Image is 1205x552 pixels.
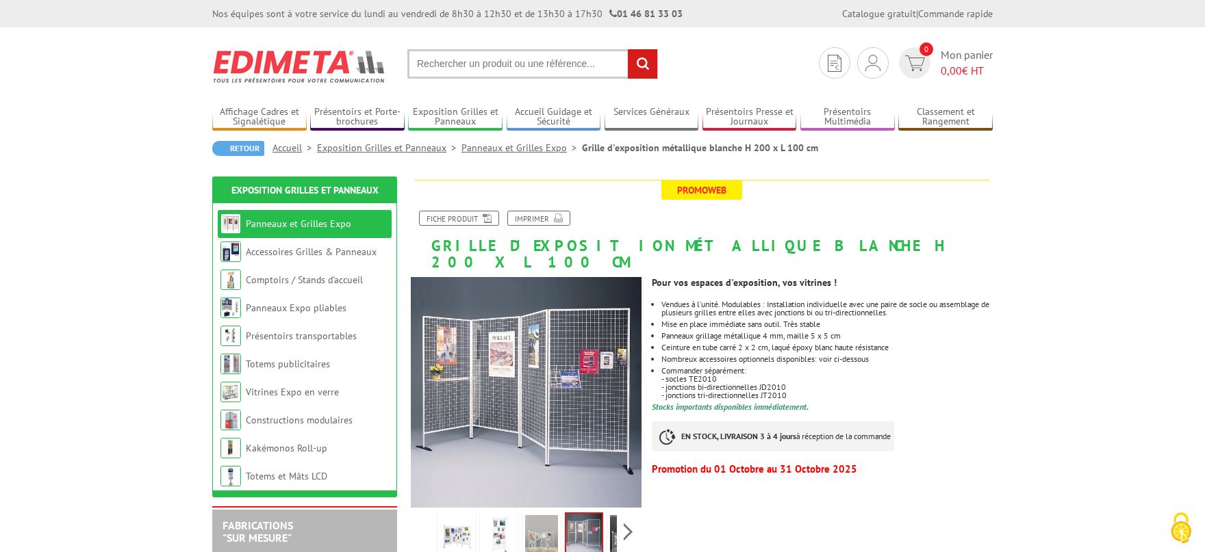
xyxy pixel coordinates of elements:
[246,470,327,482] a: Totems et Mâts LCD
[507,106,601,129] a: Accueil Guidage et Sécurité
[918,8,993,20] a: Commande rapide
[622,521,635,543] span: Next
[905,55,925,71] img: devis rapide
[661,332,993,340] p: Panneaux grillage métallique 4 mm, maille 5 x 5 cm
[246,386,339,398] a: Vitrines Expo en verre
[896,47,993,79] a: devis rapide 0 Mon panier 0,00€ HT
[652,465,993,473] p: Promotion du 01 Octobre au 31 Octobre 2025
[246,246,377,258] a: Accessoires Grilles & Panneaux
[661,320,993,328] li: Mise en place immédiate sans outil. Très stable
[842,8,916,20] a: Catalogue gratuit
[828,55,841,72] img: devis rapide
[220,326,241,346] img: Présentoirs transportables
[582,141,818,155] li: Grille d'exposition métallique blanche H 200 x L 100 cm
[317,142,461,154] a: Exposition Grilles et Panneaux
[246,442,327,454] a: Kakémonos Roll-up
[941,63,993,79] span: € HT
[605,106,699,129] a: Services Généraux
[661,181,742,200] span: Promoweb
[411,277,642,508] img: grille_exposition_metallique_blanche_200x100.jpg
[220,298,241,318] img: Panneaux Expo pliables
[652,402,809,412] font: Stocks importants disponibles immédiatement.
[800,106,895,129] a: Présentoirs Multimédia
[212,41,387,92] img: Edimeta
[1157,505,1205,552] button: Cookies (fenêtre modale)
[702,106,797,129] a: Présentoirs Presse et Journaux
[220,466,241,486] img: Totems et Mâts LCD
[898,106,993,129] a: Classement et Rangement
[220,382,241,402] img: Vitrines Expo en verre
[661,343,993,352] li: Ceinture en tube carré 2 x 2 cm, laqué époxy blanc haute résistance
[246,358,330,370] a: Totems publicitaires
[865,55,880,71] img: devis rapide
[681,431,796,441] strong: EN STOCK, LIVRAISON 3 à 4 jours
[212,106,307,129] a: Affichage Cadres et Signalétique
[419,211,499,226] a: Fiche produit
[246,274,363,286] a: Comptoirs / Stands d'accueil
[310,106,405,129] a: Présentoirs et Porte-brochures
[408,106,503,129] a: Exposition Grilles et Panneaux
[220,213,241,234] img: Panneaux et Grilles Expo
[220,354,241,374] img: Totems publicitaires
[246,218,351,230] a: Panneaux et Grilles Expo
[246,414,353,426] a: Constructions modulaires
[212,141,264,156] a: Retour
[652,276,837,289] strong: Pour vos espaces d'exposition, vos vitrines !
[246,330,357,342] a: Présentoirs transportables
[272,142,317,154] a: Accueil
[220,410,241,430] img: Constructions modulaires
[661,367,993,399] li: Commander séparément: - socles TE2010 - jonctions bi-directionnelles JD2010 - jonctions tri-direc...
[407,49,658,79] input: Rechercher un produit ou une référence...
[220,241,241,262] img: Accessoires Grilles & Panneaux
[661,355,993,363] li: Nombreux accessoires optionnels disponibles: voir ci-dessous
[941,64,962,77] span: 0,00
[919,42,933,56] span: 0
[661,300,993,317] li: Vendues à l'unité. Modulables : Installation individuelle avec une paire de socle ou assemblage d...
[941,47,993,79] span: Mon panier
[231,184,379,196] a: Exposition Grilles et Panneaux
[220,438,241,458] img: Kakémonos Roll-up
[220,270,241,290] img: Comptoirs / Stands d'accueil
[246,302,346,314] a: Panneaux Expo pliables
[609,8,683,20] strong: 01 46 81 33 03
[223,518,293,544] a: FABRICATIONS"Sur Mesure"
[507,211,570,226] a: Imprimer
[842,7,993,21] div: |
[461,142,582,154] a: Panneaux et Grilles Expo
[1164,511,1198,545] img: Cookies (fenêtre modale)
[212,7,683,21] div: Nos équipes sont à votre service du lundi au vendredi de 8h30 à 12h30 et de 13h30 à 17h30
[652,421,894,451] p: à réception de la commande
[628,49,657,79] input: rechercher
